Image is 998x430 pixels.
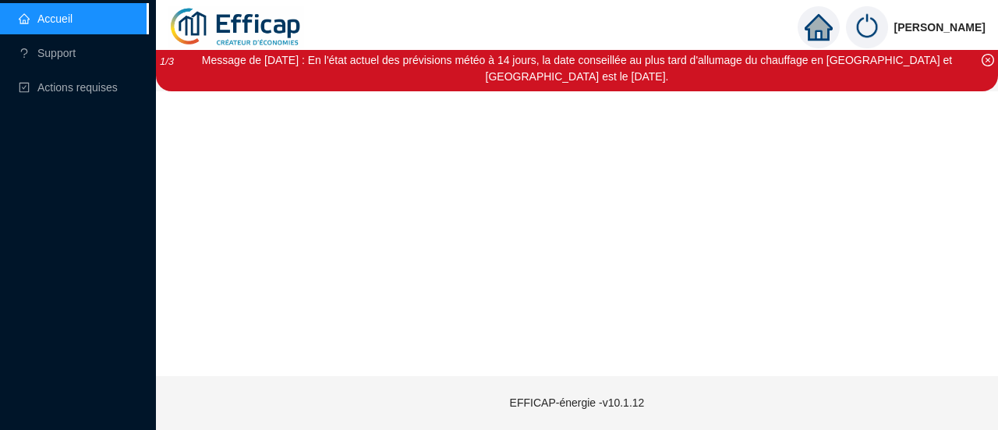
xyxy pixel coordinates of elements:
[158,52,996,85] div: Message de [DATE] : En l'état actuel des prévisions météo à 14 jours, la date conseillée au plus ...
[19,47,76,59] a: questionSupport
[19,82,30,93] span: check-square
[160,55,174,67] i: 1 / 3
[846,6,888,48] img: power
[982,54,994,66] span: close-circle
[894,2,986,52] span: [PERSON_NAME]
[37,81,118,94] span: Actions requises
[805,13,833,41] span: home
[19,12,73,25] a: homeAccueil
[510,396,645,409] span: EFFICAP-énergie - v10.1.12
